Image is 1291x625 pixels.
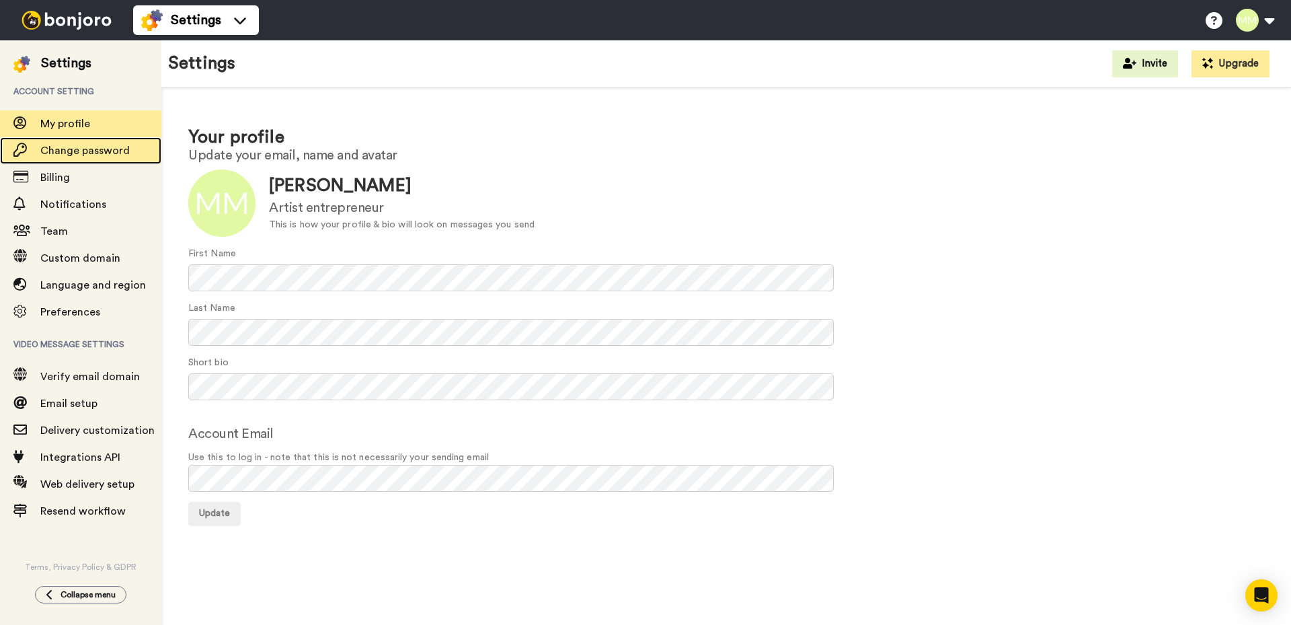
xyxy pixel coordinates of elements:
[40,307,100,318] span: Preferences
[16,11,117,30] img: bj-logo-header-white.svg
[40,145,130,156] span: Change password
[141,9,163,31] img: settings-colored.svg
[188,356,229,370] label: Short bio
[171,11,221,30] span: Settings
[1112,50,1178,77] button: Invite
[188,502,241,526] button: Update
[40,398,97,409] span: Email setup
[269,174,535,198] div: [PERSON_NAME]
[188,424,274,444] label: Account Email
[40,506,126,517] span: Resend workflow
[40,479,134,490] span: Web delivery setup
[269,198,535,218] div: Artist entrepreneur
[40,172,70,183] span: Billing
[40,371,140,382] span: Verify email domain
[40,118,90,129] span: My profile
[168,54,235,73] h1: Settings
[188,148,1264,163] h2: Update your email, name and avatar
[1191,50,1269,77] button: Upgrade
[269,218,535,232] div: This is how your profile & bio will look on messages you send
[35,586,126,603] button: Collapse menu
[40,226,68,237] span: Team
[199,509,230,518] span: Update
[40,280,146,291] span: Language and region
[41,54,91,73] div: Settings
[1245,579,1278,612] div: Open Intercom Messenger
[40,452,120,463] span: Integrations API
[40,253,120,264] span: Custom domain
[188,247,236,261] label: First Name
[188,128,1264,147] h1: Your profile
[188,301,235,316] label: Last Name
[40,425,155,436] span: Delivery customization
[61,589,116,600] span: Collapse menu
[40,199,106,210] span: Notifications
[13,56,30,73] img: settings-colored.svg
[188,451,1264,465] span: Use this to log in - note that this is not necessarily your sending email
